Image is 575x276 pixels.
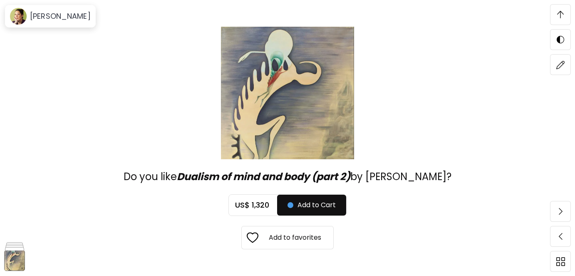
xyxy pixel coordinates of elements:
[277,195,346,216] button: Add to Cart
[177,170,350,183] i: Dualism of mind and body (part 2)
[287,200,336,210] span: Add to Cart
[229,200,277,210] h5: US$ 1,320
[262,232,328,243] h6: Add to favorites
[30,11,91,21] h6: [PERSON_NAME]
[124,170,451,183] span: Do you like by [PERSON_NAME]?
[221,27,354,160] img: primary
[241,226,334,249] button: favoritesAdd to favorites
